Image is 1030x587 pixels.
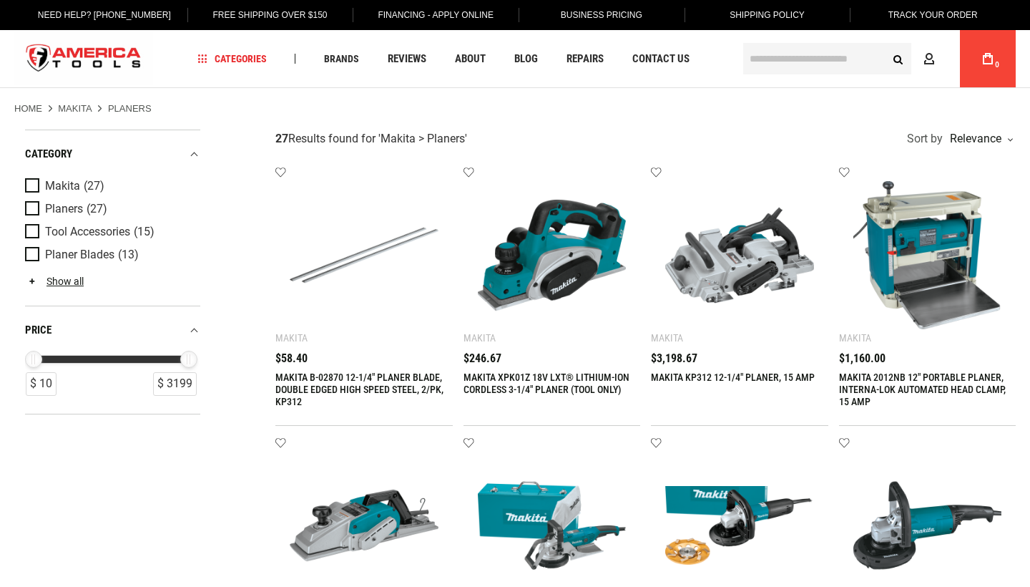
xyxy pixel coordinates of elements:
[134,226,154,238] span: (15)
[508,49,544,69] a: Blog
[463,332,496,344] div: Makita
[25,247,197,263] a: Planer Blades (13)
[853,181,1002,330] img: MAKITA 2012NB 12
[448,49,492,69] a: About
[626,49,696,69] a: Contact Us
[324,54,359,64] span: Brands
[560,49,610,69] a: Repairs
[974,30,1001,87] a: 0
[946,133,1012,145] div: Relevance
[730,10,805,20] span: Shipping Policy
[198,54,267,64] span: Categories
[839,353,886,364] span: $1,160.00
[388,54,426,64] span: Reviews
[463,353,501,364] span: $246.67
[566,54,604,64] span: Repairs
[14,32,153,86] img: America Tools
[318,49,366,69] a: Brands
[275,353,308,364] span: $58.40
[651,353,697,364] span: $3,198.67
[275,132,288,145] strong: 27
[118,249,139,261] span: (13)
[884,45,911,72] button: Search
[25,321,200,340] div: price
[14,32,153,86] a: store logo
[25,201,197,217] a: Planers (27)
[45,180,80,193] span: Makita
[290,181,438,330] img: MAKITA B-02870 12-1/4
[478,181,627,330] img: MAKITA XPK01Z 18V LXT® LITHIUM-ION CORDLESS 3-1/4
[25,145,200,164] div: category
[839,372,1006,407] a: MAKITA 2012NB 12" PORTABLE PLANER, INTERNA-LOK AUTOMATED HEAD CLAMP, 15 AMP
[275,372,443,407] a: MAKITA B-02870 12-1/4" PLANER BLADE, DOUBLE EDGED HIGH SPEED STEEL, 2/PK, KP312
[381,49,433,69] a: Reviews
[87,203,107,215] span: (27)
[381,132,465,145] span: Makita > Planers
[192,49,273,69] a: Categories
[58,102,92,115] a: Makita
[153,372,197,396] div: $ 3199
[907,133,943,145] span: Sort by
[45,203,83,215] span: Planers
[995,61,999,69] span: 0
[26,372,57,396] div: $ 10
[651,332,683,344] div: Makita
[108,103,152,114] strong: Planers
[839,332,871,344] div: Makita
[665,181,814,330] img: MAKITA KP312 12-1/4
[45,248,114,261] span: Planer Blades
[25,130,200,414] div: Product Filters
[45,225,130,238] span: Tool Accessories
[463,372,629,395] a: MAKITA XPK01Z 18V LXT® LITHIUM-ION CORDLESS 3-1/4" PLANER (TOOL ONLY)
[275,132,467,147] div: Results found for ' '
[632,54,690,64] span: Contact Us
[455,54,486,64] span: About
[25,178,197,194] a: Makita (27)
[25,224,197,240] a: Tool Accessories (15)
[275,332,308,344] div: Makita
[514,54,538,64] span: Blog
[651,372,815,383] a: MAKITA KP312 12-1/4" PLANER, 15 AMP
[14,102,42,115] a: Home
[25,276,84,287] a: Show all
[84,180,104,193] span: (27)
